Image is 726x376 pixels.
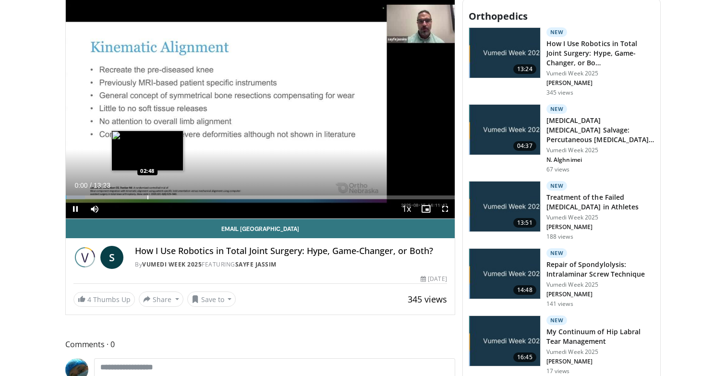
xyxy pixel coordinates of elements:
[469,28,540,78] img: 7164e295-9f3a-4b7b-9557-72b53c07a474.jpg.150x105_q85_crop-smart_upscale.jpg
[546,348,654,356] p: Vumedi Week 2025
[469,181,654,241] a: 13:51 New Treatment of the Failed [MEDICAL_DATA] in Athletes Vumedi Week 2025 [PERSON_NAME] 188 v...
[546,156,654,164] p: N. Alghnimei
[139,291,183,307] button: Share
[87,295,91,304] span: 4
[469,316,540,366] img: 388852d1-52a1-465f-a432-1f28de981add.jpg.150x105_q85_crop-smart_upscale.jpg
[469,249,540,299] img: 824adaca-6a37-4b71-877d-7626b1019ad1.jpg.150x105_q85_crop-smart_upscale.jpg
[546,233,573,241] p: 188 views
[546,315,568,325] p: New
[187,291,236,307] button: Save to
[408,293,447,305] span: 345 views
[469,248,654,308] a: 14:48 New Repair of Spondylolysis: Intralaminar Screw Technique Vumedi Week 2025 [PERSON_NAME] 14...
[546,79,654,87] p: [PERSON_NAME]
[66,219,455,238] a: Email [GEOGRAPHIC_DATA]
[469,182,540,231] img: ee02e150-89ee-4ba2-9276-88a8de378782.jpg.150x105_q85_crop-smart_upscale.jpg
[546,89,573,97] p: 345 views
[546,281,654,289] p: Vumedi Week 2025
[94,182,110,189] span: 13:23
[546,291,654,298] p: [PERSON_NAME]
[469,105,540,155] img: eac686f8-b057-4449-a6dc-a95ca058fbc7.jpg.150x105_q85_crop-smart_upscale.jpg
[546,260,654,279] h3: Repair of Spondylolysis: Intralaminar Screw Technique
[235,260,277,268] a: Sayfe Jassim
[513,141,536,151] span: 04:37
[546,166,570,173] p: 67 views
[135,246,447,256] h4: How I Use Robotics in Total Joint Surgery: Hype, Game-Changer, or Both?
[546,300,573,308] p: 141 views
[111,131,183,171] img: image.jpeg
[135,260,447,269] div: By FEATURING
[73,246,97,269] img: Vumedi Week 2025
[546,367,570,375] p: 17 views
[546,70,654,77] p: Vumedi Week 2025
[90,182,92,189] span: /
[421,275,447,283] div: [DATE]
[66,195,455,199] div: Progress Bar
[513,285,536,295] span: 14:48
[66,199,85,218] button: Pause
[513,352,536,362] span: 16:45
[74,182,87,189] span: 0:00
[546,327,654,346] h3: My Continuum of Hip Labral Tear Management
[65,338,455,351] span: Comments 0
[469,315,654,375] a: 16:45 New My Continuum of Hip Labral Tear Management Vumedi Week 2025 [PERSON_NAME] 17 views
[546,214,654,221] p: Vumedi Week 2025
[546,181,568,191] p: New
[73,292,135,307] a: 4 Thumbs Up
[469,10,528,23] span: Orthopedics
[436,199,455,218] button: Fullscreen
[546,248,568,258] p: New
[546,39,654,68] h3: How I Use Robotics in Total Joint Surgery: Hype, Game-Changer, or Bo…
[416,199,436,218] button: Enable picture-in-picture mode
[546,358,654,365] p: [PERSON_NAME]
[546,27,568,37] p: New
[546,146,654,154] p: Vumedi Week 2025
[513,64,536,74] span: 13:24
[546,223,654,231] p: [PERSON_NAME]
[546,193,654,212] h3: Treatment of the Failed [MEDICAL_DATA] in Athletes
[546,116,654,145] h3: [MEDICAL_DATA] [MEDICAL_DATA] Salvage: Percutaneous [MEDICAL_DATA] and Hexapod Frame
[513,218,536,228] span: 13:51
[546,104,568,114] p: New
[142,260,202,268] a: Vumedi Week 2025
[85,199,104,218] button: Mute
[100,246,123,269] a: S
[469,104,654,173] a: 04:37 New [MEDICAL_DATA] [MEDICAL_DATA] Salvage: Percutaneous [MEDICAL_DATA] and Hexapod Frame Vu...
[397,199,416,218] button: Playback Rate
[469,27,654,97] a: 13:24 New How I Use Robotics in Total Joint Surgery: Hype, Game-Changer, or Bo… Vumedi Week 2025 ...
